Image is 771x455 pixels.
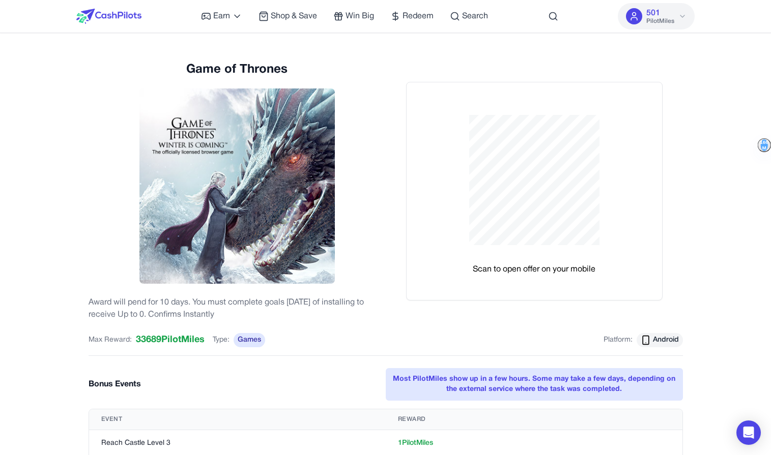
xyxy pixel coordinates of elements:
span: 33689 PilotMiles [136,333,205,347]
img: CashPilots Logo [76,9,141,24]
a: Win Big [333,10,374,22]
span: 501 [646,7,660,19]
span: Search [462,10,488,22]
span: Platform: [604,335,633,345]
span: Shop & Save [271,10,317,22]
a: Search [450,10,488,22]
a: Redeem [390,10,434,22]
th: Event [89,409,386,430]
span: Win Big [346,10,374,22]
img: Game of Thrones [139,88,335,284]
div: Open Intercom Messenger [736,420,761,445]
th: Reward [386,409,682,430]
h2: Game of Thrones [89,62,386,78]
div: Scan to open offer on your mobile [473,263,595,276]
a: Shop & Save [259,10,317,22]
span: Games [234,333,265,347]
div: Most PilotMiles show up in a few hours. Some may take a few days, depending on the external servi... [386,368,683,401]
button: 501PilotMiles [618,3,695,29]
span: Max Reward: [89,335,132,345]
h3: Bonus Events [89,378,141,390]
div: Award will pend for 10 days. You must complete goals [DATE] of installing to receive Up to 0. Con... [89,296,386,321]
span: Earn [213,10,230,22]
span: Android [653,335,679,345]
a: Earn [201,10,242,22]
span: Type: [213,335,230,345]
span: PilotMiles [646,17,674,25]
span: Redeem [403,10,434,22]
